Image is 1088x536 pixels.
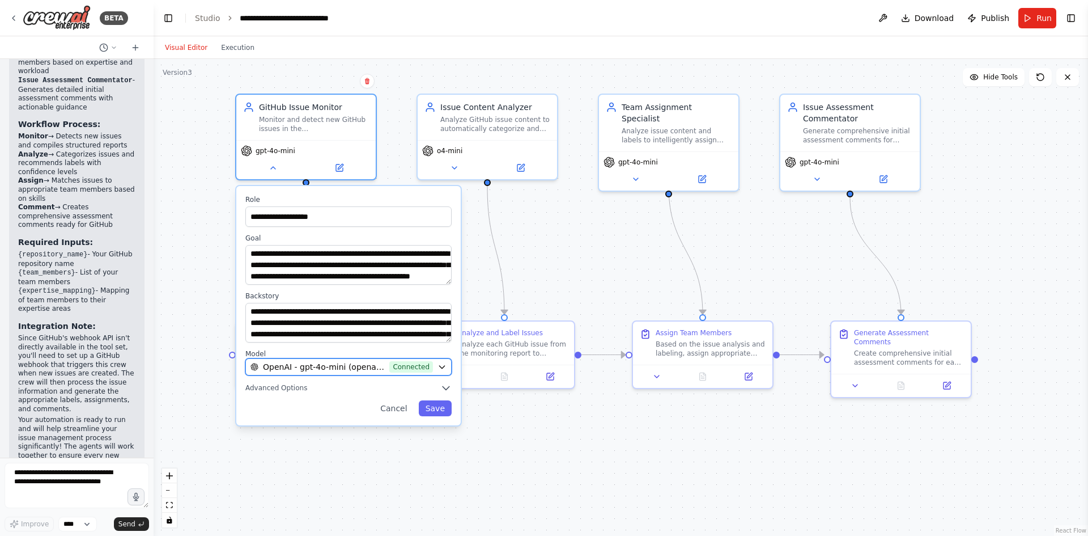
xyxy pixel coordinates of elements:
li: → Matches issues to appropriate team members based on skills [18,176,135,203]
button: No output available [877,379,925,392]
a: React Flow attribution [1056,527,1086,534]
button: Show right sidebar [1063,10,1079,26]
div: Generate Assessment Comments [854,328,964,347]
button: Save [419,400,452,416]
strong: Comment [18,203,54,211]
strong: Assign [18,176,44,184]
li: → Detects new issues and compiles structured reports [18,132,135,150]
button: Open in side panel [927,379,966,392]
div: Issue Content Analyzer [440,102,550,113]
g: Edge from c302726a-233b-4b59-b715-cfe437933e63 to 91f85656-b321-4094-949b-5fc88172c900 [663,186,708,314]
g: Edge from cb15464a-462c-42fd-bf7f-636a730f4399 to 91f85656-b321-4094-949b-5fc88172c900 [581,349,626,361]
div: Generate Assessment CommentsCreate comprehensive initial assessment comments for each GitHub issu... [830,320,972,398]
button: Open in side panel [729,370,768,383]
label: Backstory [245,292,452,301]
span: Run [1036,12,1052,24]
code: Issue Assessment Commentator [18,77,133,85]
div: Monitor and detect new GitHub issues in the {repository_name} repository, extracting all relevant... [259,115,369,133]
g: Edge from 3d58d81f-6e2d-4a0d-a4f2-2752d523b10c to cb15464a-462c-42fd-bf7f-636a730f4399 [482,186,510,314]
div: GitHub Issue Monitor [259,102,369,113]
div: Analyze GitHub issue content to automatically categorize and label issues as bug reports, feature... [440,115,550,133]
div: Analyze issue content and labels to intelligently assign appropriate team members from {team_memb... [622,126,732,145]
button: Open in side panel [670,172,734,186]
div: Generate comprehensive initial assessment comments for GitHub issues, providing reproduction step... [803,126,913,145]
span: Improve [21,520,49,529]
span: OpenAI - gpt-4o-mini (openai-provider) [263,361,385,373]
div: Team Assignment SpecialistAnalyze issue content and labels to intelligently assign appropriate te... [598,94,739,192]
div: Issue Assessment CommentatorGenerate comprehensive initial assessment comments for GitHub issues,... [779,94,921,192]
span: Publish [981,12,1009,24]
span: gpt-4o-mini [800,158,839,167]
button: OpenAI - gpt-4o-mini (openai-provider)Connected [245,358,452,375]
p: Since GitHub's webhook API isn't directly available in the tool set, you'll need to set up a GitH... [18,334,135,413]
button: Delete node [360,74,375,88]
button: Hide Tools [963,68,1025,86]
div: React Flow controls [162,469,177,527]
strong: Workflow Process: [18,120,100,129]
div: Analyze and Label Issues [457,328,543,337]
span: Hide Tools [983,73,1018,82]
div: Create comprehensive initial assessment comments for each GitHub issue based on the analysis, lab... [854,349,964,367]
button: Cancel [373,400,414,416]
li: - List of your team members [18,268,135,286]
span: gpt-4o-mini [256,146,295,155]
label: Model [245,349,452,358]
span: gpt-4o-mini [618,158,658,167]
button: Open in side panel [851,172,915,186]
button: Improve [5,517,54,531]
button: No output available [679,370,727,383]
button: Hide left sidebar [160,10,176,26]
a: Studio [195,14,220,23]
div: Analyze each GitHub issue from the monitoring report to automatically categorize and recommend ap... [457,340,567,358]
button: Open in side panel [530,370,569,383]
span: o4-mini [437,146,462,155]
g: Edge from 91f85656-b321-4094-949b-5fc88172c900 to 033eb498-1979-4ec7-8e81-3cd4180ab3db [780,349,824,361]
div: Assign Team MembersBased on the issue analysis and labeling, assign appropriate team members from... [632,320,773,389]
div: Version 3 [163,68,192,77]
strong: Monitor [18,132,48,140]
span: Advanced Options [245,383,307,392]
p: Your automation is ready to run and will help streamline your issue management process significan... [18,416,135,478]
li: - Mapping of team members to their expertise areas [18,286,135,314]
g: Edge from 3d9da899-56b9-48a2-aaae-080d1a713a8f to 033eb498-1979-4ec7-8e81-3cd4180ab3db [844,197,907,314]
li: - Your GitHub repository name [18,250,135,268]
button: zoom in [162,469,177,483]
button: Start a new chat [126,41,144,54]
li: - Generates detailed initial assessment comments with actionable guidance [18,76,135,112]
div: Team Assignment Specialist [622,102,732,124]
button: Open in side panel [307,161,371,175]
button: toggle interactivity [162,513,177,527]
div: BETA [100,11,128,25]
button: Publish [963,8,1014,28]
label: Goal [245,234,452,243]
button: Advanced Options [245,382,452,394]
button: Execution [214,41,261,54]
strong: Required Inputs: [18,238,93,247]
button: zoom out [162,483,177,498]
div: GitHub Issue MonitorMonitor and detect new GitHub issues in the {repository_name} repository, ext... [235,94,377,180]
nav: breadcrumb [195,12,358,24]
button: Visual Editor [158,41,214,54]
button: Click to speak your automation idea [127,488,144,505]
li: → Creates comprehensive assessment comments ready for GitHub [18,203,135,230]
strong: Integration Note: [18,322,96,331]
div: Issue Assessment Commentator [803,102,913,124]
img: Logo [23,5,91,31]
button: No output available [481,370,529,383]
code: {repository_name} [18,251,87,259]
button: fit view [162,498,177,513]
button: Run [1018,8,1056,28]
strong: Analyze [18,150,48,158]
button: Switch to previous chat [95,41,122,54]
label: Role [245,195,452,204]
li: → Categorizes issues and recommends labels with confidence levels [18,150,135,177]
div: Based on the issue analysis and labeling, assign appropriate team members from {team_members} usi... [656,340,766,358]
span: Send [118,520,135,529]
div: Analyze and Label IssuesAnalyze each GitHub issue from the monitoring report to automatically cat... [433,320,575,389]
button: Open in side panel [488,161,552,175]
code: {team_members} [18,269,75,277]
div: Assign Team Members [656,328,732,337]
span: Connected [389,361,433,373]
button: Download [896,8,959,28]
button: Send [114,517,149,531]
